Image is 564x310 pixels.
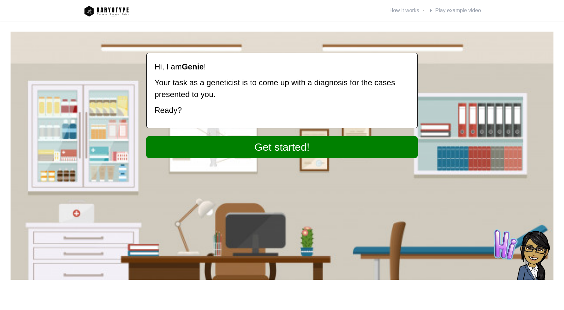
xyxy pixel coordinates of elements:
p: Your task as a geneticist is to come up with a diagnosis for the cases presented to you. [155,77,409,104]
img: app%2F47f54867%2Fpasted%20image%200-338.png [82,3,131,18]
a: How it works [388,5,421,16]
li: · [388,5,425,16]
a: Get started! [146,136,418,158]
a: ⏵ Play example video [427,5,482,16]
p: Ready? [155,104,409,120]
strong: Genie [182,62,204,71]
p: Hi, I am ! [155,61,409,77]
